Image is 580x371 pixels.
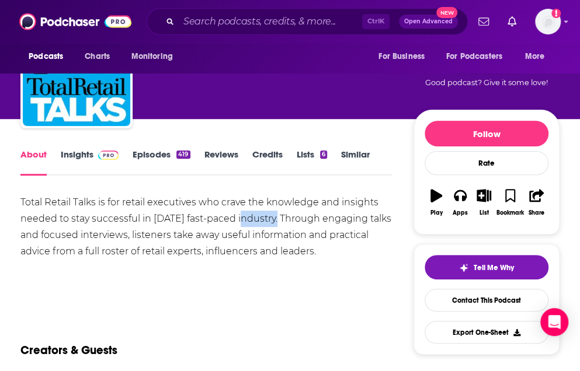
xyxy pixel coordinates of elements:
[19,10,131,33] img: Podchaser - Follow, Share and Rate Podcasts
[425,181,449,223] button: Play
[535,9,561,34] img: User Profile
[480,209,489,216] div: List
[496,209,524,216] div: Bookmark
[297,149,327,176] a: Lists6
[425,151,548,175] div: Rate
[404,19,453,24] span: Open Advanced
[436,7,457,18] span: New
[473,263,513,272] span: Tell Me Why
[123,45,187,68] button: open menu
[517,45,560,68] button: open menu
[496,181,525,223] button: Bookmark
[147,8,468,35] div: Search podcasts, credits, & more...
[503,12,521,32] a: Show notifications dropdown
[529,209,544,216] div: Share
[20,45,78,68] button: open menu
[179,12,362,31] input: Search podcasts, credits, & more...
[98,150,119,160] img: Podchaser Pro
[439,45,519,68] button: open menu
[449,181,473,223] button: Apps
[425,121,548,146] button: Follow
[399,15,458,29] button: Open AdvancedNew
[446,48,502,65] span: For Podcasters
[551,9,561,18] svg: Add a profile image
[540,308,568,336] div: Open Intercom Messenger
[378,48,425,65] span: For Business
[525,181,548,223] button: Share
[430,209,443,216] div: Play
[176,150,190,159] div: 419
[535,9,561,34] button: Show profile menu
[252,149,283,176] a: Credits
[85,48,110,65] span: Charts
[425,289,548,311] a: Contact This Podcast
[20,343,117,358] h2: Creators & Guests
[474,12,494,32] a: Show notifications dropdown
[362,14,390,29] span: Ctrl K
[77,45,117,68] a: Charts
[425,78,548,87] span: Good podcast? Give it some love!
[525,48,545,65] span: More
[472,181,496,223] button: List
[61,149,119,176] a: InsightsPodchaser Pro
[20,149,47,176] a: About
[131,48,172,65] span: Monitoring
[459,263,468,272] img: tell me why sparkle
[425,255,548,279] button: tell me why sparkleTell Me Why
[453,209,468,216] div: Apps
[370,45,439,68] button: open menu
[204,149,238,176] a: Reviews
[29,48,63,65] span: Podcasts
[341,149,370,176] a: Similar
[425,321,548,344] button: Export One-Sheet
[133,149,190,176] a: Episodes419
[20,194,392,260] div: Total Retail Talks is for retail executives who crave the knowledge and insights needed to stay s...
[320,150,327,159] div: 6
[535,9,561,34] span: Logged in as veronica.smith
